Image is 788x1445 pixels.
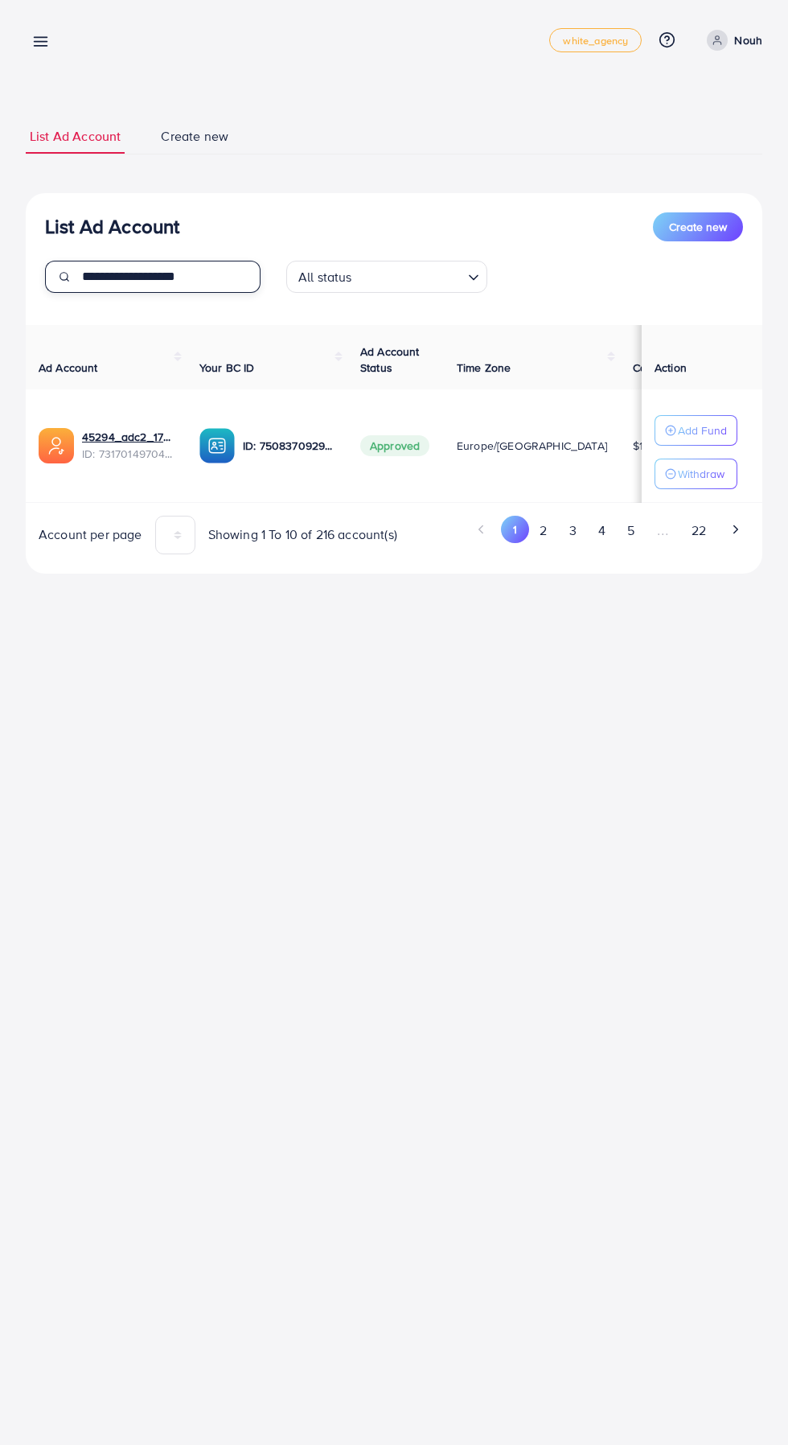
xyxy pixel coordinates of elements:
h3: List Ad Account [45,215,179,238]
button: Go to page 3 [558,516,587,545]
span: Ad Account [39,360,98,376]
span: ID: 7317014970415923202 [82,446,174,462]
button: Go to page 5 [616,516,645,545]
span: Ad Account Status [360,344,420,376]
span: Time Zone [457,360,511,376]
div: Search for option [286,261,487,293]
button: Go to page 22 [680,516,716,545]
span: Europe/[GEOGRAPHIC_DATA] [457,438,607,454]
p: Withdraw [678,464,724,484]
input: Search for option [357,262,462,289]
span: All status [295,266,355,289]
button: Go to page 2 [529,516,558,545]
button: Add Fund [655,415,737,446]
span: List Ad Account [30,127,121,146]
p: Nouh [734,31,762,50]
span: Account per page [39,525,142,544]
p: ID: 7508370929953931265 [243,436,334,455]
span: Create new [669,219,727,235]
span: Showing 1 To 10 of 216 account(s) [208,525,397,544]
img: ic-ads-acc.e4c84228.svg [39,428,74,463]
button: Go to page 4 [587,516,616,545]
span: Your BC ID [199,360,255,376]
a: 45294_adc2_1703625333010 [82,429,174,445]
p: Add Fund [678,421,727,440]
span: Action [655,360,687,376]
span: white_agency [563,35,628,46]
img: ic-ba-acc.ded83a64.svg [199,428,235,463]
button: Create new [653,212,743,241]
button: Go to next page [721,516,749,543]
button: Withdraw [655,459,737,489]
span: Create new [161,127,228,146]
a: Nouh [700,30,762,51]
a: white_agency [549,28,642,52]
ul: Pagination [407,516,749,545]
div: <span class='underline'>45294_adc2_1703625333010</span></br>7317014970415923202 [82,429,174,462]
button: Go to page 1 [501,516,529,543]
span: Approved [360,435,429,456]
